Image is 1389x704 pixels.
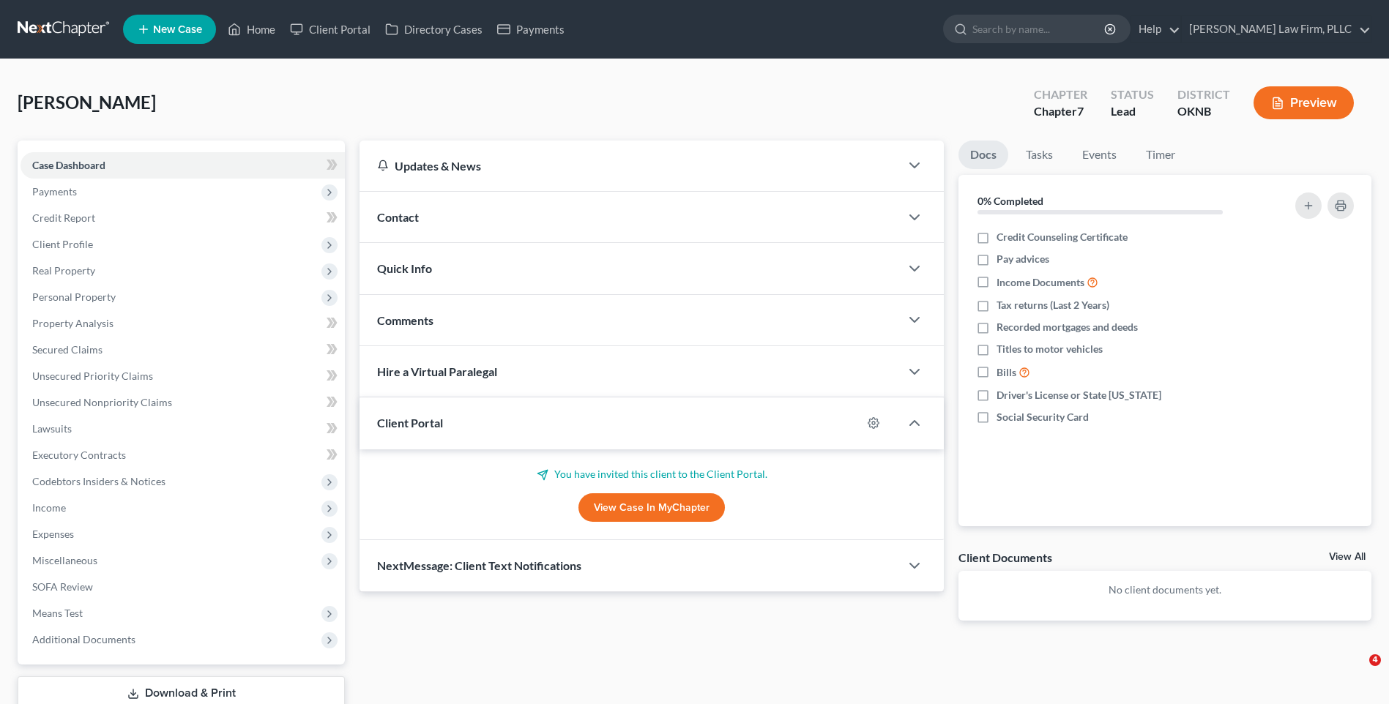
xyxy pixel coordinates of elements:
iframe: Intercom live chat [1339,654,1374,689]
a: Property Analysis [21,310,345,337]
a: Unsecured Nonpriority Claims [21,389,345,416]
a: View All [1329,552,1366,562]
a: Events [1070,141,1128,169]
span: SOFA Review [32,580,93,593]
span: Expenses [32,528,74,540]
span: NextMessage: Client Text Notifications [377,558,581,572]
div: Lead [1111,103,1154,120]
a: View Case in MyChapter [578,493,725,523]
input: Search by name... [972,15,1106,42]
a: Secured Claims [21,337,345,363]
div: Chapter [1034,86,1087,103]
span: Bills [997,365,1016,380]
a: Directory Cases [378,16,490,42]
span: Unsecured Priority Claims [32,370,153,382]
span: Contact [377,210,419,224]
a: Lawsuits [21,416,345,442]
span: 7 [1077,104,1084,118]
strong: 0% Completed [977,195,1043,207]
span: Recorded mortgages and deeds [997,320,1138,334]
span: [PERSON_NAME] [18,91,156,113]
div: Status [1111,86,1154,103]
span: Comments [377,313,433,327]
span: Executory Contracts [32,449,126,461]
span: Payments [32,185,77,198]
a: Docs [958,141,1008,169]
a: [PERSON_NAME] Law Firm, PLLC [1182,16,1371,42]
a: SOFA Review [21,574,345,600]
p: No client documents yet. [970,583,1360,597]
span: Pay advices [997,252,1049,266]
div: Chapter [1034,103,1087,120]
span: Property Analysis [32,317,113,329]
a: Tasks [1014,141,1065,169]
span: Means Test [32,607,83,619]
span: Income Documents [997,275,1084,290]
span: New Case [153,24,202,35]
span: Case Dashboard [32,159,105,171]
span: Lawsuits [32,422,72,435]
span: Unsecured Nonpriority Claims [32,396,172,408]
span: Social Security Card [997,410,1089,424]
span: Tax returns (Last 2 Years) [997,298,1109,312]
span: Client Portal [377,416,443,430]
a: Home [220,16,283,42]
a: Executory Contracts [21,442,345,468]
span: Credit Counseling Certificate [997,230,1128,244]
div: OKNB [1177,103,1230,120]
span: Credit Report [32,211,95,224]
span: Secured Claims [32,343,103,356]
a: Help [1131,16,1180,42]
a: Client Portal [283,16,378,42]
a: Timer [1134,141,1187,169]
span: Miscellaneous [32,554,97,566]
span: Quick Info [377,261,432,275]
span: Driver's License or State [US_STATE] [997,388,1161,402]
span: Hire a Virtual Paralegal [377,364,497,378]
button: Preview [1254,86,1354,119]
div: Client Documents [958,550,1052,565]
div: Updates & News [377,158,882,173]
span: Codebtors Insiders & Notices [32,475,165,487]
span: Income [32,501,66,514]
a: Credit Report [21,205,345,231]
div: District [1177,86,1230,103]
span: Additional Documents [32,633,135,645]
span: Real Property [32,264,95,277]
span: Personal Property [32,291,116,303]
span: 4 [1369,654,1381,666]
span: Client Profile [32,238,93,250]
span: Titles to motor vehicles [997,342,1103,356]
a: Case Dashboard [21,152,345,179]
p: You have invited this client to the Client Portal. [377,467,926,482]
a: Payments [490,16,572,42]
a: Unsecured Priority Claims [21,363,345,389]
